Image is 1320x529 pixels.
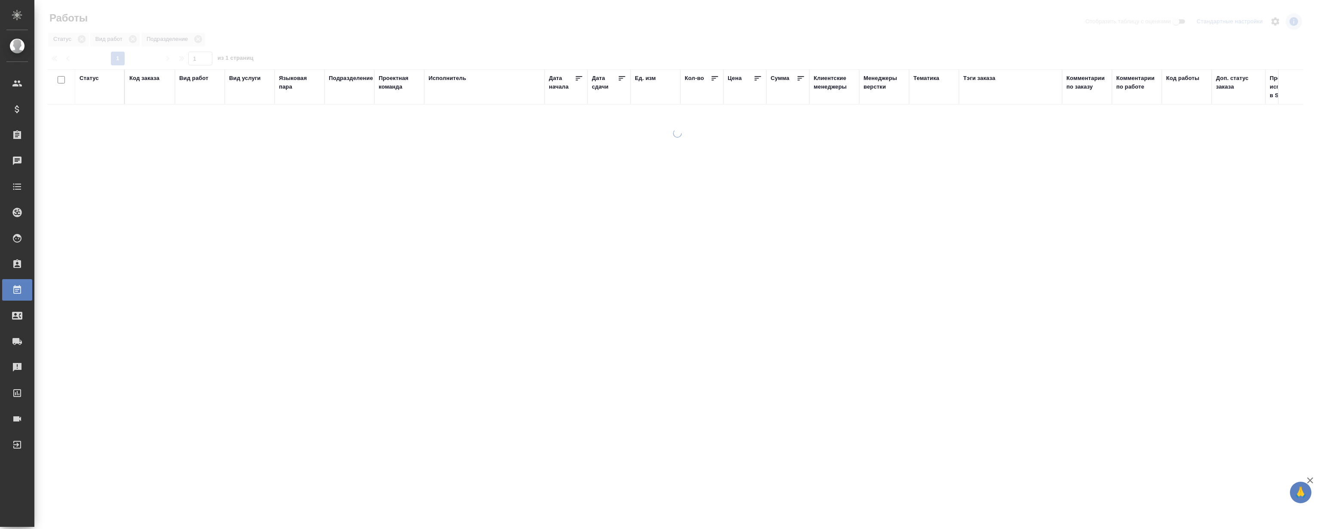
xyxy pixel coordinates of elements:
[592,74,618,91] div: Дата сдачи
[329,74,373,83] div: Подразделение
[771,74,789,83] div: Сумма
[549,74,575,91] div: Дата начала
[635,74,656,83] div: Ед. изм
[1166,74,1199,83] div: Код работы
[814,74,855,91] div: Клиентские менеджеры
[279,74,320,91] div: Языковая пара
[728,74,742,83] div: Цена
[429,74,466,83] div: Исполнитель
[685,74,704,83] div: Кол-во
[1293,483,1308,501] span: 🙏
[379,74,420,91] div: Проектная команда
[229,74,261,83] div: Вид услуги
[129,74,159,83] div: Код заказа
[1290,482,1311,503] button: 🙏
[1270,74,1308,100] div: Прогресс исполнителя в SC
[963,74,995,83] div: Тэги заказа
[864,74,905,91] div: Менеджеры верстки
[1216,74,1261,91] div: Доп. статус заказа
[1066,74,1108,91] div: Комментарии по заказу
[80,74,99,83] div: Статус
[913,74,939,83] div: Тематика
[179,74,208,83] div: Вид работ
[1116,74,1158,91] div: Комментарии по работе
